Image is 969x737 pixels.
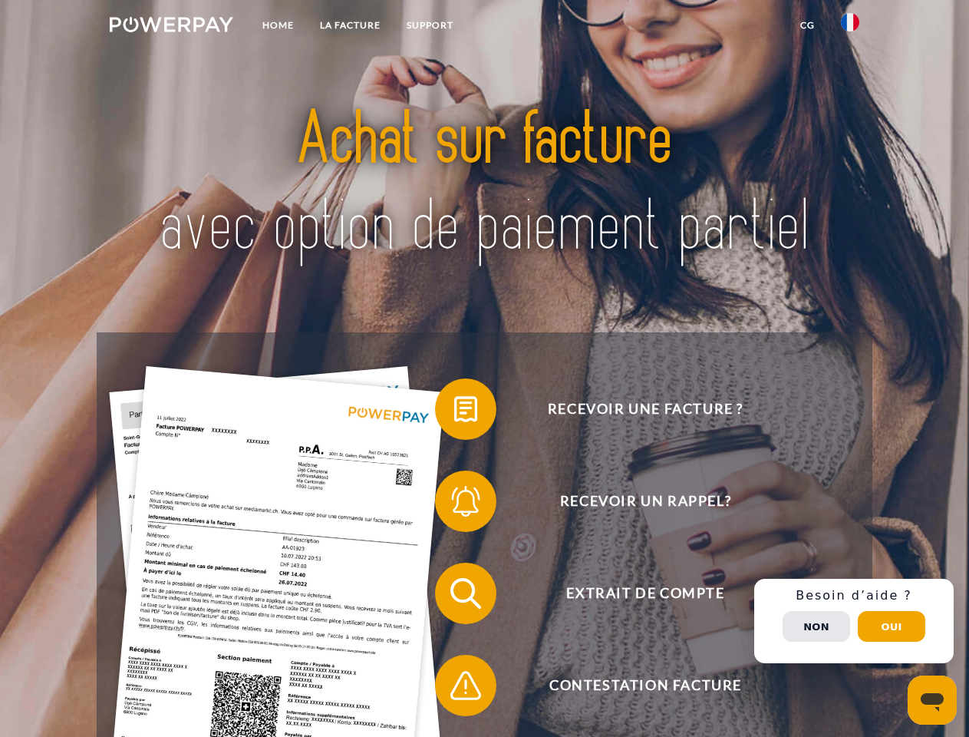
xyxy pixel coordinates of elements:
button: Recevoir une facture ? [435,378,834,440]
img: logo-powerpay-white.svg [110,17,233,32]
img: title-powerpay_fr.svg [147,74,822,294]
a: LA FACTURE [307,12,394,39]
img: qb_bill.svg [447,390,485,428]
a: Support [394,12,466,39]
button: Recevoir un rappel? [435,471,834,532]
a: Home [249,12,307,39]
button: Contestation Facture [435,655,834,716]
img: qb_search.svg [447,574,485,613]
span: Recevoir un rappel? [457,471,833,532]
img: fr [841,13,859,31]
div: Schnellhilfe [754,579,954,663]
span: Contestation Facture [457,655,833,716]
img: qb_warning.svg [447,666,485,705]
span: Extrait de compte [457,563,833,624]
img: qb_bell.svg [447,482,485,521]
button: Oui [858,611,925,642]
iframe: Bouton de lancement de la fenêtre de messagerie [908,676,957,725]
button: Extrait de compte [435,563,834,624]
a: CG [787,12,828,39]
button: Non [783,611,850,642]
span: Recevoir une facture ? [457,378,833,440]
h3: Besoin d’aide ? [763,588,944,603]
